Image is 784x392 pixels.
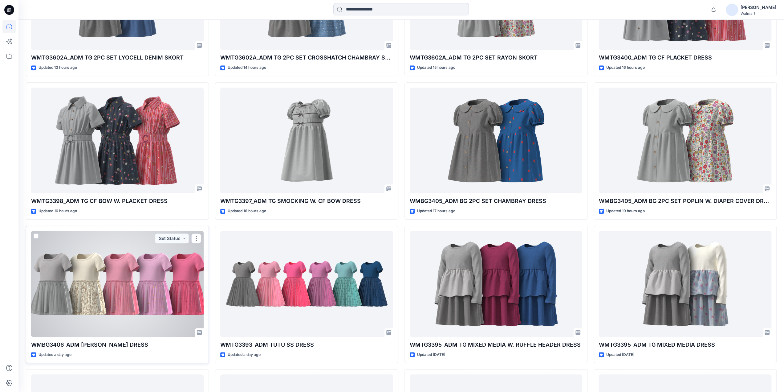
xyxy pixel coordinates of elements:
p: Updated 16 hours ago [39,208,77,214]
p: WMBG3405_ADM BG 2PC SET POPLIN W. DIAPER COVER DRESS [599,197,771,205]
p: WMTG3395_ADM TG MIXED MEDIA W. RUFFLE HEADER DRESS [410,340,582,349]
p: Updated a day ago [39,352,71,358]
a: WMTG3395_ADM TG MIXED MEDIA DRESS [599,231,771,337]
div: [PERSON_NAME] [741,4,776,11]
p: Updated [DATE] [417,352,445,358]
p: Updated a day ago [228,352,261,358]
p: WMTG3602A_ADM TG 2PC SET RAYON SKORT [410,53,582,62]
p: Updated 13 hours ago [39,64,77,71]
p: WMBG3405_ADM BG 2PC SET CHAMBRAY DRESS [410,197,582,205]
p: Updated 17 hours ago [417,208,455,214]
p: Updated 19 hours ago [606,208,645,214]
p: Updated 15 hours ago [417,64,455,71]
img: avatar [726,4,738,16]
p: Updated [DATE] [606,352,634,358]
a: WMTG3397_ADM TG SMOCKING W. CF BOW DRESS [220,88,393,193]
p: Updated 16 hours ago [606,64,645,71]
p: WMTG3393_ADM TUTU SS DRESS [220,340,393,349]
div: Walmart [741,11,776,16]
p: Updated 16 hours ago [228,208,266,214]
a: WMTG3393_ADM TUTU SS DRESS [220,231,393,337]
p: WMTG3602A_ADM TG 2PC SET LYOCELL DENIM SKORT [31,53,204,62]
a: WMBG3405_ADM BG 2PC SET CHAMBRAY DRESS [410,88,582,193]
p: WMTG3397_ADM TG SMOCKING W. CF BOW DRESS [220,197,393,205]
p: Updated 14 hours ago [228,64,266,71]
a: WMTG3398_ADM TG CF BOW W. PLACKET DRESS [31,88,204,193]
p: WMTG3395_ADM TG MIXED MEDIA DRESS [599,340,771,349]
a: WMBG3406_ADM BG TUTU DRESS [31,231,204,337]
a: WMBG3405_ADM BG 2PC SET POPLIN W. DIAPER COVER DRESS [599,88,771,193]
p: WMTG3400_ADM TG CF PLACKET DRESS [599,53,771,62]
p: WMBG3406_ADM [PERSON_NAME] DRESS [31,340,204,349]
a: WMTG3395_ADM TG MIXED MEDIA W. RUFFLE HEADER DRESS [410,231,582,337]
p: WMTG3398_ADM TG CF BOW W. PLACKET DRESS [31,197,204,205]
p: WMTG3602A_ADM TG 2PC SET CROSSHATCH CHAMBRAY SKORT [220,53,393,62]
